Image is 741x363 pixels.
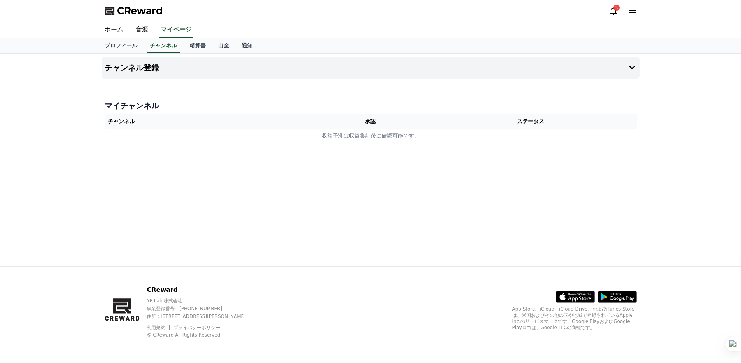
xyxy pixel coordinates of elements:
[98,22,130,38] a: ホーム
[425,114,637,129] th: ステータス
[183,38,212,53] a: 精算書
[235,38,259,53] a: 通知
[212,38,235,53] a: 出金
[147,298,259,304] p: YP Lab 株式会社
[98,38,144,53] a: プロフィール
[147,285,259,295] p: CReward
[173,325,220,330] a: プライバシーポリシー
[512,306,637,331] p: App Store、iCloud、iCloud Drive、およびiTunes Storeは、米国およびその他の国や地域で登録されているApple Inc.のサービスマークです。Google P...
[147,325,171,330] a: 利用規約
[609,6,618,16] a: 3
[102,57,640,79] button: チャンネル登録
[105,129,637,143] td: 収益予測は収益集計後に確認可能です。
[117,5,163,17] span: CReward
[147,313,259,319] p: 住所 : [STREET_ADDRESS][PERSON_NAME]
[147,332,259,338] p: © CReward All Rights Reserved.
[105,114,317,129] th: チャンネル
[147,38,180,53] a: チャンネル
[105,100,637,111] h4: マイチャンネル
[613,5,620,11] div: 3
[105,5,163,17] a: CReward
[105,63,159,72] h4: チャンネル登録
[159,22,193,38] a: マイページ
[316,114,425,129] th: 承認
[147,305,259,312] p: 事業登録番号 : [PHONE_NUMBER]
[130,22,154,38] a: 音源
